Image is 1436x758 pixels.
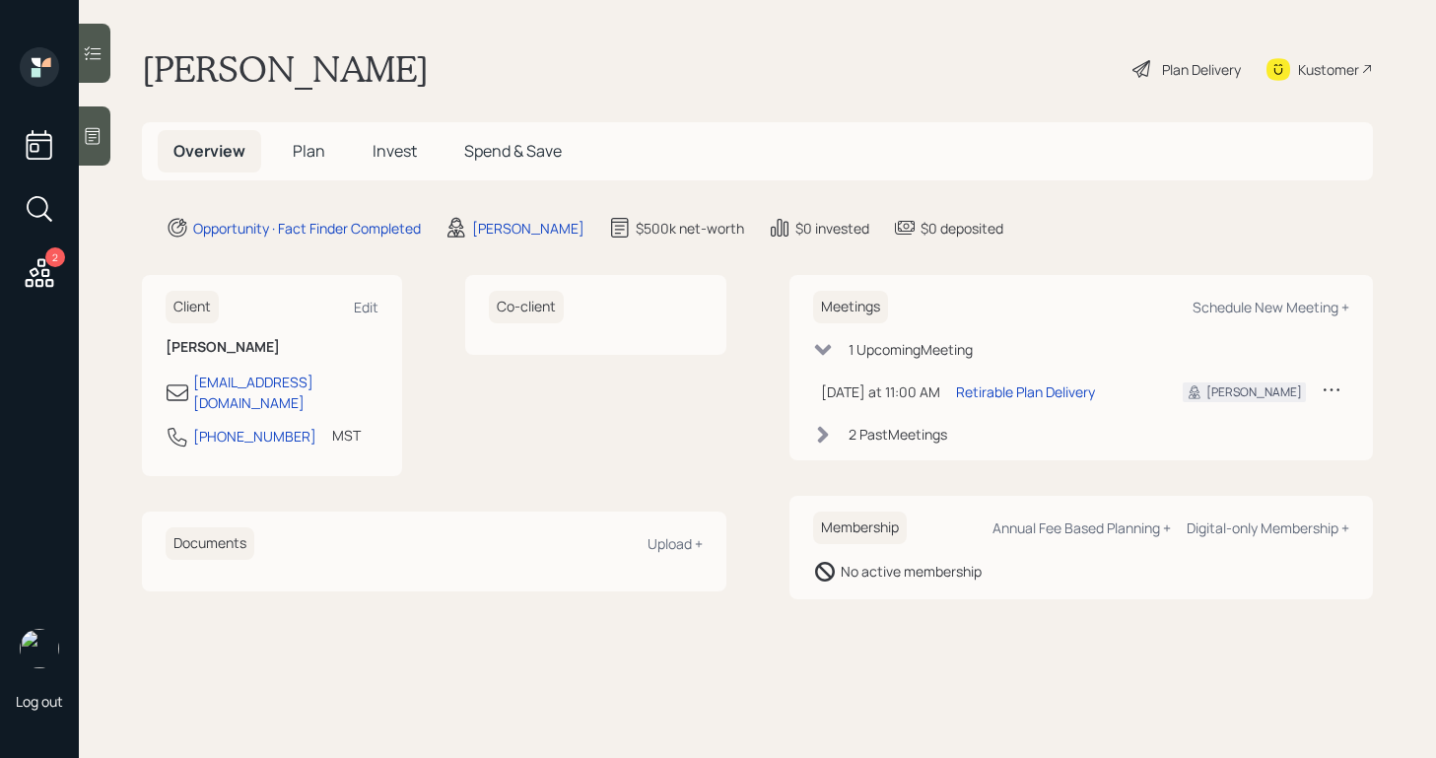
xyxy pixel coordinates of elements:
[813,291,888,323] h6: Meetings
[821,381,940,402] div: [DATE] at 11:00 AM
[464,140,562,162] span: Spend & Save
[813,512,907,544] h6: Membership
[1187,518,1349,537] div: Digital-only Membership +
[354,298,378,316] div: Edit
[472,218,584,239] div: [PERSON_NAME]
[849,424,947,445] div: 2 Past Meeting s
[373,140,417,162] span: Invest
[193,426,316,447] div: [PHONE_NUMBER]
[45,247,65,267] div: 2
[921,218,1003,239] div: $0 deposited
[1162,59,1241,80] div: Plan Delivery
[20,629,59,668] img: aleksandra-headshot.png
[841,561,982,582] div: No active membership
[648,534,703,553] div: Upload +
[166,291,219,323] h6: Client
[636,218,744,239] div: $500k net-worth
[193,372,378,413] div: [EMAIL_ADDRESS][DOMAIN_NAME]
[1193,298,1349,316] div: Schedule New Meeting +
[1298,59,1359,80] div: Kustomer
[992,518,1171,537] div: Annual Fee Based Planning +
[142,47,429,91] h1: [PERSON_NAME]
[1206,383,1302,401] div: [PERSON_NAME]
[956,381,1095,402] div: Retirable Plan Delivery
[795,218,869,239] div: $0 invested
[293,140,325,162] span: Plan
[332,425,361,446] div: MST
[166,527,254,560] h6: Documents
[166,339,378,356] h6: [PERSON_NAME]
[193,218,421,239] div: Opportunity · Fact Finder Completed
[173,140,245,162] span: Overview
[489,291,564,323] h6: Co-client
[16,692,63,711] div: Log out
[849,339,973,360] div: 1 Upcoming Meeting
